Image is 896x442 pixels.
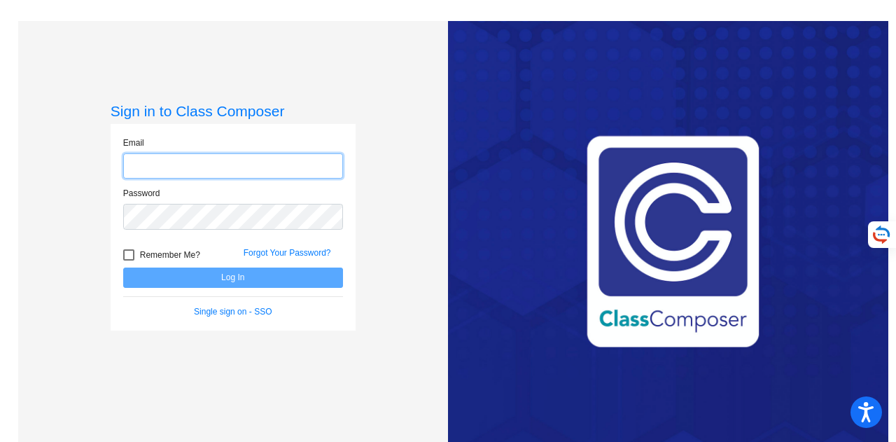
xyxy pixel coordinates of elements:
label: Password [123,187,160,200]
button: Log In [123,268,343,288]
h3: Sign in to Class Composer [111,102,356,120]
a: Single sign on - SSO [194,307,272,317]
a: Forgot Your Password? [244,248,331,258]
span: Remember Me? [140,247,200,263]
label: Email [123,137,144,149]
